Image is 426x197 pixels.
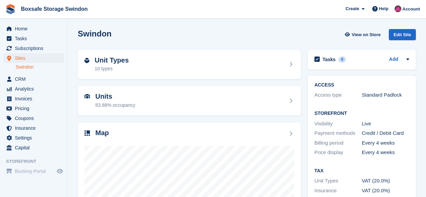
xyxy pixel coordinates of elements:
div: Standard Padlock [362,91,409,99]
a: menu [3,84,64,94]
a: menu [3,104,64,113]
div: Insurance [314,187,362,195]
a: menu [3,44,64,53]
span: Sites [15,53,55,63]
div: Billing period [314,139,362,147]
div: 0 [338,56,346,63]
a: menu [3,114,64,123]
h2: Map [95,129,109,137]
h2: Tax [314,168,409,174]
a: menu [3,143,64,152]
h2: Swindon [78,29,112,38]
div: Payment methods [314,129,362,137]
a: Unit Types 10 types [78,50,301,79]
span: Invoices [15,94,55,103]
a: Add [389,56,398,64]
img: unit-type-icn-2b2737a686de81e16bb02015468b77c625bbabd49415b5ef34ead5e3b44a266d.svg [85,58,89,63]
div: 10 types [95,65,129,72]
div: VAT (20.0%) [362,177,409,185]
span: Settings [15,133,55,143]
h2: Units [95,93,135,100]
div: VAT (20.0%) [362,187,409,195]
span: Subscriptions [15,44,55,53]
span: View on Store [352,31,381,38]
span: Tasks [15,34,55,43]
span: Insurance [15,123,55,133]
span: Capital [15,143,55,152]
div: Live [362,120,409,128]
a: Units 83.88% occupancy [78,86,301,116]
a: menu [3,53,64,63]
img: unit-icn-7be61d7bf1b0ce9d3e12c5938cc71ed9869f7b940bace4675aadf7bd6d80202e.svg [85,94,90,99]
span: Coupons [15,114,55,123]
h2: Storefront [314,111,409,116]
a: menu [3,24,64,33]
a: Edit Site [389,29,416,43]
div: Unit Types [314,177,362,185]
a: menu [3,123,64,133]
a: Swindon [16,64,64,70]
span: CRM [15,74,55,84]
div: Access type [314,91,362,99]
img: stora-icon-8386f47178a22dfd0bd8f6a31ec36ba5ce8667c1dd55bd0f319d3a0aa187defe.svg [5,4,16,14]
span: Analytics [15,84,55,94]
a: Boxsafe Storage Swindon [18,3,90,15]
h2: Tasks [323,56,336,63]
div: Credit / Debit Card [362,129,409,137]
a: menu [3,74,64,84]
div: Price display [314,149,362,156]
span: Create [346,5,359,12]
div: Every 4 weeks [362,149,409,156]
h2: ACCESS [314,82,409,88]
span: Help [379,5,388,12]
a: menu [3,167,64,176]
img: map-icn-33ee37083ee616e46c38cad1a60f524a97daa1e2b2c8c0bc3eb3415660979fc1.svg [85,130,90,136]
img: Philip Matthews [395,5,401,12]
h2: Unit Types [95,56,129,64]
a: Preview store [56,167,64,175]
span: Storefront [6,158,67,165]
span: Booking Portal [15,167,55,176]
div: Every 4 weeks [362,139,409,147]
a: menu [3,94,64,103]
a: menu [3,133,64,143]
a: View on Store [344,29,383,40]
span: Home [15,24,55,33]
div: 83.88% occupancy [95,102,135,109]
span: Account [402,6,420,13]
div: Visibility [314,120,362,128]
span: Pricing [15,104,55,113]
a: menu [3,34,64,43]
div: Edit Site [389,29,416,40]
